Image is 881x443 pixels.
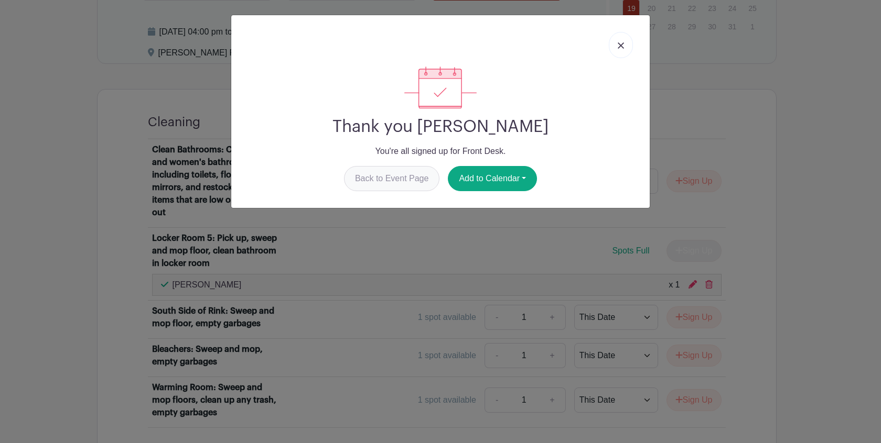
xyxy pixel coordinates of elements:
[448,166,537,191] button: Add to Calendar
[344,166,440,191] a: Back to Event Page
[240,117,641,137] h2: Thank you [PERSON_NAME]
[404,67,477,108] img: signup_complete-c468d5dda3e2740ee63a24cb0ba0d3ce5d8a4ecd24259e683200fb1569d990c8.svg
[240,145,641,158] p: You're all signed up for Front Desk.
[618,42,624,49] img: close_button-5f87c8562297e5c2d7936805f587ecaba9071eb48480494691a3f1689db116b3.svg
